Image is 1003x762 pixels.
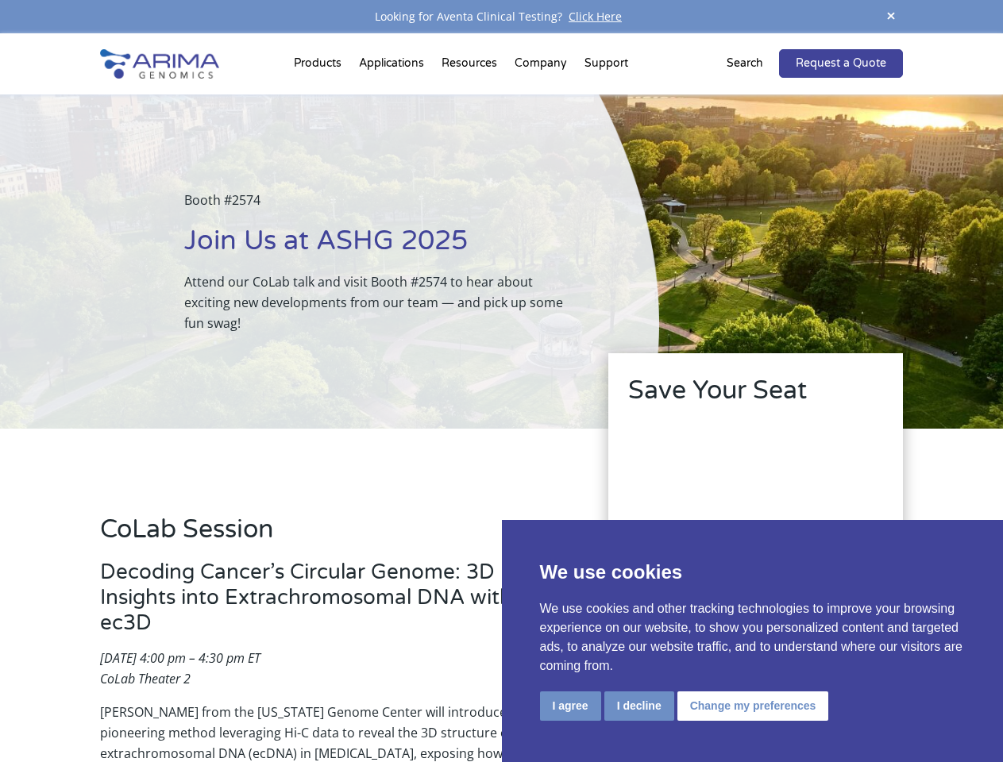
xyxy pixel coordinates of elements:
h3: Decoding Cancer’s Circular Genome: 3D Insights into Extrachromosomal DNA with ec3D [100,560,564,648]
p: We use cookies and other tracking technologies to improve your browsing experience on our website... [540,599,966,675]
h2: CoLab Session [100,512,564,560]
em: CoLab Theater 2 [100,670,191,687]
a: Click Here [562,9,628,24]
img: Arima-Genomics-logo [100,49,219,79]
p: We use cookies [540,558,966,587]
p: Attend our CoLab talk and visit Booth #2574 to hear about exciting new developments from our team... [184,271,579,333]
h2: Save Your Seat [628,373,883,421]
p: Booth #2574 [184,190,579,223]
a: Request a Quote [779,49,903,78]
p: Search [727,53,763,74]
h1: Join Us at ASHG 2025 [184,223,579,271]
em: [DATE] 4:00 pm – 4:30 pm ET [100,649,260,667]
button: Change my preferences [677,691,829,721]
button: I decline [604,691,674,721]
button: I agree [540,691,601,721]
div: Looking for Aventa Clinical Testing? [100,6,902,27]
